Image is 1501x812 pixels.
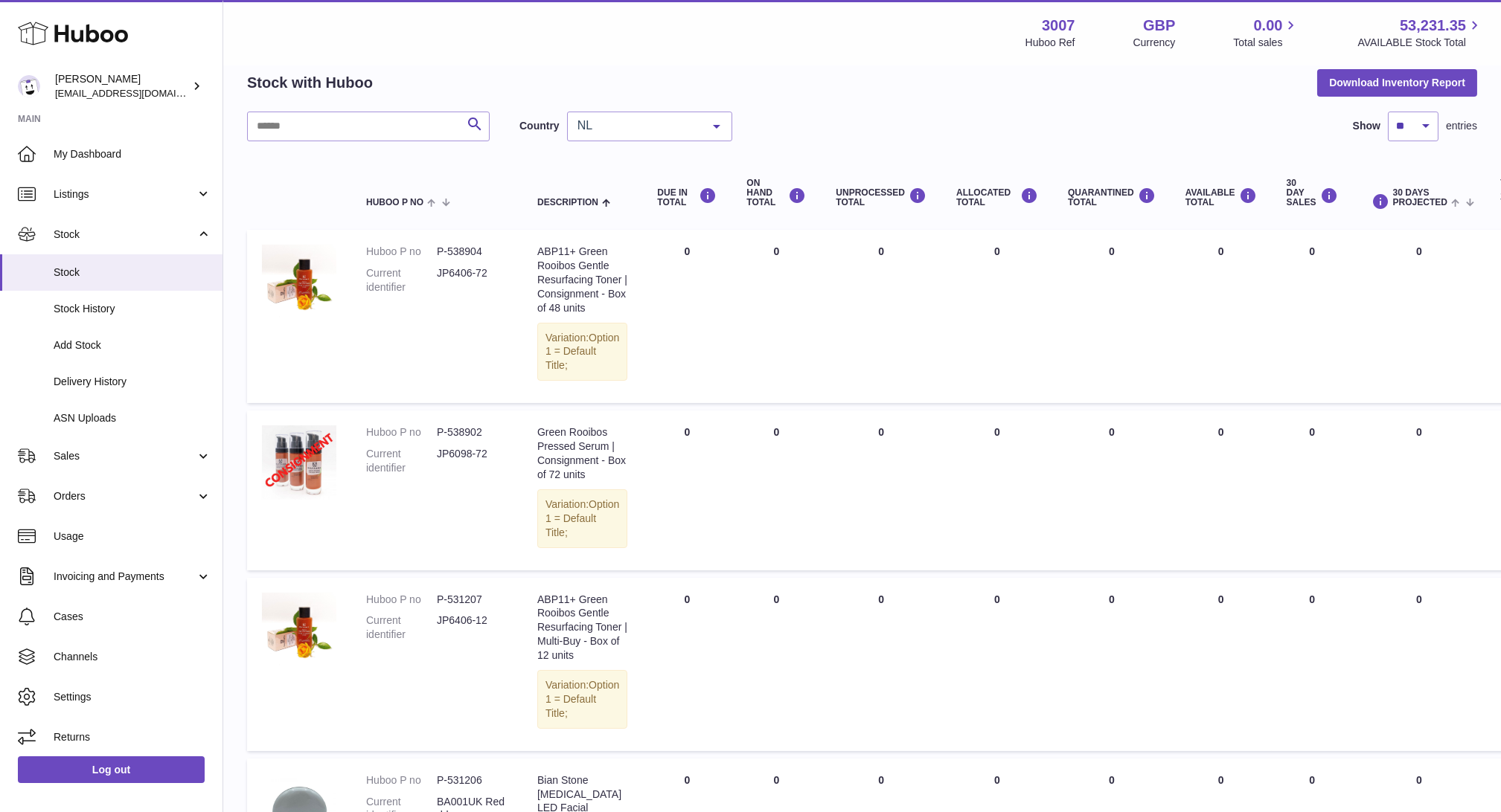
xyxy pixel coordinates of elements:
span: 0 [1109,426,1115,438]
dd: P-538904 [437,245,508,259]
div: ABP11+ Green Rooibos Gentle Resurfacing Toner | Consignment - Box of 48 units [537,245,627,315]
div: UNPROCESSED Total [836,187,926,207]
div: Green Rooibos Pressed Serum | Consignment - Box of 72 units [537,425,627,482]
td: 0 [732,410,821,570]
td: 0 [642,410,732,570]
span: 0 [1109,774,1115,786]
dt: Current identifier [366,447,437,475]
div: ABP11+ Green Rooibos Gentle Resurfacing Toner | Multi-Buy - Box of 12 units [537,593,627,663]
td: 0 [821,230,941,403]
span: Settings [54,690,211,704]
td: 0 [821,578,941,751]
span: [EMAIL_ADDRESS][DOMAIN_NAME] [55,87,219,99]
div: Variation: [537,670,627,729]
img: product image [262,425,336,500]
span: Returns [54,730,211,744]
span: 0 [1109,245,1115,257]
dt: Current identifier [366,266,437,294]
span: Usage [54,529,211,544]
td: 0 [732,230,821,403]
div: Variation: [537,489,627,548]
td: 0 [642,578,732,751]
div: QUARANTINED Total [1068,187,1156,207]
dt: Current identifier [366,613,437,642]
div: Huboo Ref [1025,36,1075,50]
dt: Huboo P no [366,773,437,787]
dd: JP6406-72 [437,266,508,294]
td: 0 [1171,410,1272,570]
span: 0.00 [1254,16,1283,36]
span: Add Stock [54,338,211,352]
span: Delivery History [54,375,211,389]
span: Invoicing and Payments [54,570,196,584]
div: 30 DAY SALES [1287,178,1338,208]
div: [PERSON_NAME] [55,72,189,100]
a: Log out [18,756,205,783]
a: 0.00 Total sales [1233,16,1299,50]
div: ON HAND Total [746,178,806,208]
span: 0 [1109,593,1115,605]
span: Option 1 = Default Title; [545,679,619,719]
div: Variation: [537,323,627,381]
td: 0 [821,410,941,570]
dd: P-531206 [437,773,508,787]
span: AVAILABLE Stock Total [1357,36,1483,50]
img: product image [262,593,336,667]
td: 0 [1272,578,1353,751]
dd: P-531207 [437,593,508,607]
span: Description [537,198,598,207]
div: Currency [1133,36,1176,50]
span: Option 1 = Default Title; [545,498,619,538]
span: Stock [54,265,211,280]
label: Country [519,119,560,133]
dt: Huboo P no [366,425,437,439]
img: product image [262,245,336,319]
span: Listings [54,187,196,202]
dd: P-538902 [437,425,508,439]
td: 0 [732,578,821,751]
span: My Dashboard [54,147,211,161]
span: ASN Uploads [54,411,211,425]
td: 0 [941,578,1053,751]
span: Option 1 = Default Title; [545,332,619,372]
a: 53,231.35 AVAILABLE Stock Total [1357,16,1483,50]
img: bevmay@maysama.com [18,75,40,97]
td: 0 [1353,410,1486,570]
span: Stock [54,228,196,242]
span: Sales [54,449,196,463]
dd: JP6098-72 [437,447,508,475]
h2: Stock with Huboo [247,73,373,93]
td: 0 [1171,230,1272,403]
strong: 3007 [1042,16,1075,36]
td: 0 [1353,230,1486,403]
span: Total sales [1233,36,1299,50]
td: 0 [1272,410,1353,570]
span: Huboo P no [366,198,423,207]
span: Channels [54,650,211,664]
span: entries [1446,119,1477,133]
span: 53,231.35 [1400,16,1466,36]
div: DUE IN TOTAL [657,187,717,207]
span: NL [574,118,702,133]
td: 0 [941,230,1053,403]
dd: JP6406-12 [437,613,508,642]
td: 0 [642,230,732,403]
dt: Huboo P no [366,593,437,607]
td: 0 [1171,578,1272,751]
button: Download Inventory Report [1317,69,1477,96]
td: 0 [1272,230,1353,403]
td: 0 [941,410,1053,570]
label: Show [1353,119,1380,133]
span: Orders [54,489,196,503]
div: AVAILABLE Total [1185,187,1257,207]
div: ALLOCATED Total [956,187,1038,207]
span: Stock History [54,302,211,316]
strong: GBP [1143,16,1175,36]
span: Cases [54,610,211,624]
span: 30 DAYS PROJECTED [1393,188,1447,207]
td: 0 [1353,578,1486,751]
dt: Huboo P no [366,245,437,259]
